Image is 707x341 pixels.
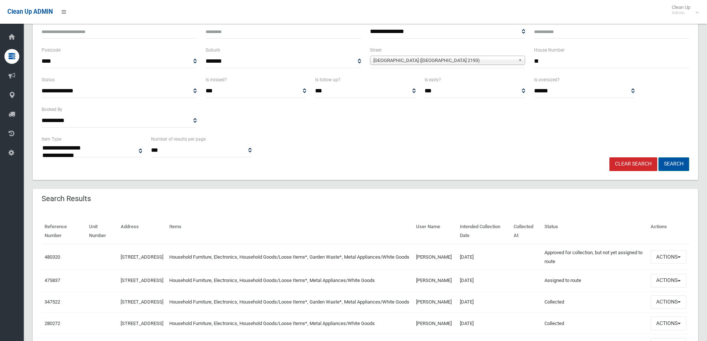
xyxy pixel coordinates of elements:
[166,219,413,244] th: Items
[413,219,456,244] th: User Name
[457,244,511,270] td: [DATE]
[534,46,564,54] label: House Number
[457,313,511,334] td: [DATE]
[609,157,657,171] a: Clear Search
[206,76,227,84] label: Is missed?
[541,313,648,334] td: Collected
[370,46,382,54] label: Street
[166,291,413,313] td: Household Furniture, Electronics, Household Goods/Loose Items*, Garden Waste*, Metal Appliances/W...
[457,219,511,244] th: Intended Collection Date
[651,317,686,330] button: Actions
[121,254,163,260] a: [STREET_ADDRESS]
[42,46,60,54] label: Postcode
[413,244,456,270] td: [PERSON_NAME]
[121,321,163,326] a: [STREET_ADDRESS]
[42,105,62,114] label: Booked By
[118,219,166,244] th: Address
[7,8,53,15] span: Clean Up ADMIN
[651,274,686,288] button: Actions
[45,278,60,283] a: 475837
[413,291,456,313] td: [PERSON_NAME]
[413,313,456,334] td: [PERSON_NAME]
[511,219,541,244] th: Collected At
[86,219,118,244] th: Unit Number
[42,135,61,143] label: Item Type
[651,250,686,264] button: Actions
[42,76,55,84] label: Status
[121,299,163,305] a: [STREET_ADDRESS]
[648,219,689,244] th: Actions
[45,254,60,260] a: 480320
[457,291,511,313] td: [DATE]
[541,291,648,313] td: Collected
[33,191,100,206] header: Search Results
[541,244,648,270] td: Approved for collection, but not yet assigned to route
[45,299,60,305] a: 347522
[413,270,456,291] td: [PERSON_NAME]
[45,321,60,326] a: 280272
[541,270,648,291] td: Assigned to route
[166,270,413,291] td: Household Furniture, Electronics, Household Goods/Loose Items*, Metal Appliances/White Goods
[534,76,560,84] label: Is oversized?
[121,278,163,283] a: [STREET_ADDRESS]
[668,4,698,16] span: Clean Up
[315,76,340,84] label: Is follow up?
[651,295,686,309] button: Actions
[658,157,689,171] button: Search
[672,10,690,16] small: Admin
[42,219,86,244] th: Reference Number
[166,244,413,270] td: Household Furniture, Electronics, Household Goods/Loose Items*, Garden Waste*, Metal Appliances/W...
[541,219,648,244] th: Status
[457,270,511,291] td: [DATE]
[166,313,413,334] td: Household Furniture, Electronics, Household Goods/Loose Items*, Metal Appliances/White Goods
[206,46,220,54] label: Suburb
[373,56,515,65] span: [GEOGRAPHIC_DATA] ([GEOGRAPHIC_DATA] 2193)
[151,135,206,143] label: Number of results per page
[425,76,441,84] label: Is early?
